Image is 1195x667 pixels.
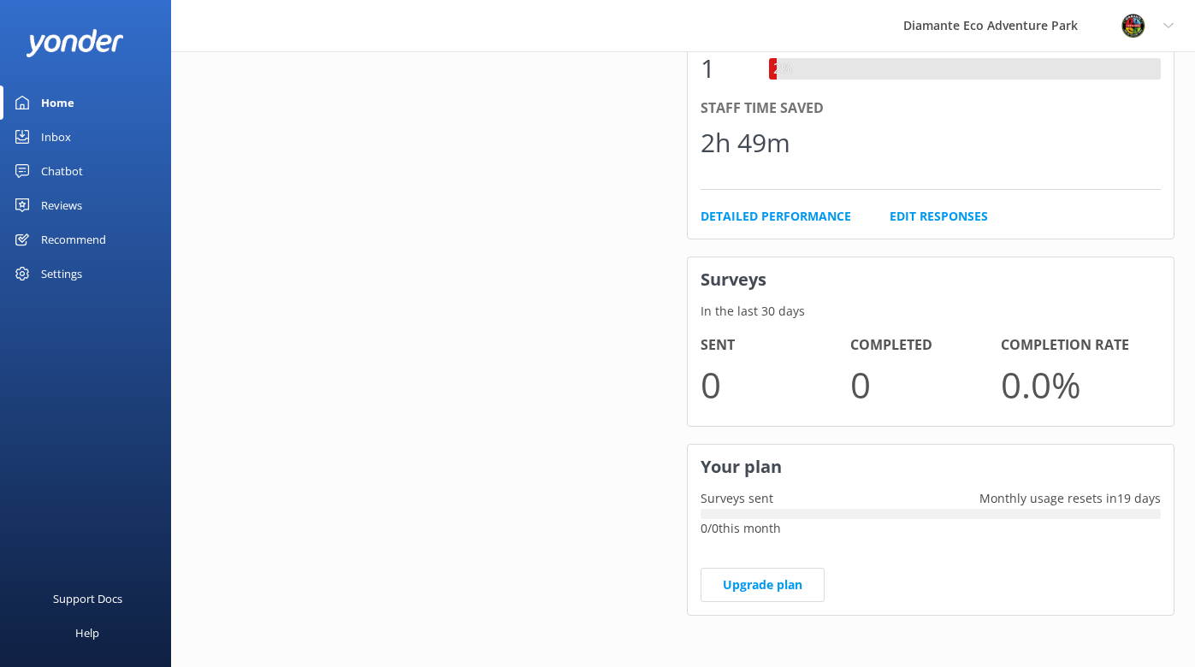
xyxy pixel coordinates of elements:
[701,568,825,602] a: Upgrade plan
[41,154,83,188] div: Chatbot
[1121,13,1146,38] img: 831-1756915225.png
[41,257,82,291] div: Settings
[890,207,988,226] a: Edit Responses
[701,97,1162,120] div: Staff time saved
[41,86,74,120] div: Home
[769,58,796,80] div: 2%
[75,616,99,650] div: Help
[1001,334,1151,357] h4: Completion Rate
[26,29,124,57] img: yonder-white-logo.png
[701,122,790,163] div: 2h 49m
[701,519,1162,538] p: 0 / 0 this month
[701,207,851,226] a: Detailed Performance
[967,489,1174,508] p: Monthly usage resets in 19 days
[53,581,122,616] div: Support Docs
[701,334,851,357] h4: Sent
[701,356,851,413] p: 0
[41,120,71,154] div: Inbox
[688,302,1174,321] p: In the last 30 days
[41,188,82,222] div: Reviews
[850,334,1001,357] h4: Completed
[41,222,106,257] div: Recommend
[1001,356,1151,413] p: 0.0 %
[688,445,1174,489] h3: Your plan
[688,257,1174,302] h3: Surveys
[688,489,786,508] p: Surveys sent
[701,48,752,89] div: 1
[850,356,1001,413] p: 0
